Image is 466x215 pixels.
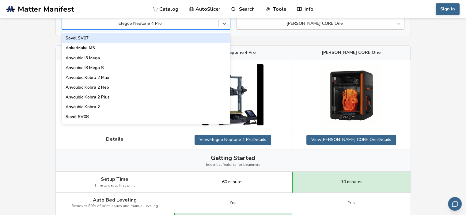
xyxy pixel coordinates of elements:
span: Time to get to first print [94,183,135,188]
span: 60 minutes [222,180,244,184]
div: Anycubic I3 Mega S [62,63,230,73]
div: Anycubic Kobra 2 Neo [62,83,230,92]
span: Removes 80% of print issues and manual leveling [71,204,158,208]
div: Creality Hi [62,122,230,132]
span: Getting Started [211,154,255,161]
span: 10 minutes [341,180,362,184]
div: Anycubic Kobra 2 Plus [62,92,230,102]
div: Anycubic Kobra 2 Max [62,73,230,83]
div: Anycubic I3 Mega [62,53,230,63]
div: Anycubic Kobra 2 [62,102,230,112]
span: [PERSON_NAME] CORE One [322,50,381,55]
div: AnkerMake M5 [62,43,230,53]
span: Auto Bed Leveling [93,197,137,203]
button: Send feedback via email [448,197,462,211]
span: Yes [348,200,355,205]
span: Yes [229,200,237,205]
span: Elegoo Neptune 4 Pro [210,50,256,55]
a: View[PERSON_NAME] CORE OneDetails [306,135,396,145]
span: Essential features for beginners [206,163,260,167]
span: Setup Time [101,176,128,182]
span: Matter Manifest [18,5,74,13]
div: Sovol SV08 [62,112,230,122]
input: Elegoo Neptune 4 ProSovol SV07AnkerMake M5Anycubic I3 MegaAnycubic I3 Mega SAnycubic Kobra 2 MaxA... [65,21,66,26]
a: ViewElegoo Neptune 4 ProDetails [195,135,271,145]
span: Details [106,136,123,142]
img: Prusa CORE One [321,64,382,125]
div: Sovol SV07 [62,33,230,43]
button: Sign In [436,3,460,15]
input: [PERSON_NAME] CORE One [240,21,241,26]
img: Elegoo Neptune 4 Pro [202,64,263,125]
